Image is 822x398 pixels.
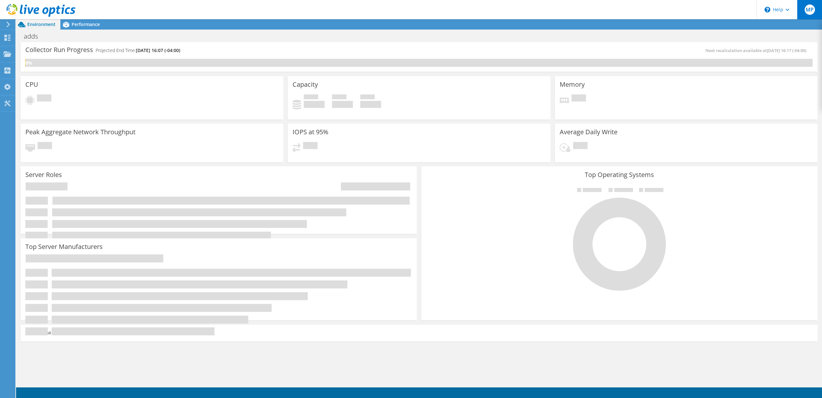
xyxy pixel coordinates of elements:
[304,101,325,108] h4: 0 GiB
[560,128,617,136] h3: Average Daily Write
[27,21,56,27] span: Environment
[332,94,346,101] span: Free
[560,81,585,88] h3: Memory
[304,94,318,101] span: Used
[805,4,815,15] span: MP
[21,325,818,341] div: This graph will display once collector runs have completed
[293,81,318,88] h3: Capacity
[136,47,180,53] span: [DATE] 16:07 (-04:00)
[72,21,100,27] span: Performance
[96,47,180,54] h4: Projected End Time:
[705,48,809,53] span: Next recalculation available at
[767,48,806,53] span: [DATE] 16:17 (-04:00)
[38,142,52,151] span: Pending
[360,101,381,108] h4: 0 GiB
[25,128,136,136] h3: Peak Aggregate Network Throughput
[293,128,328,136] h3: IOPS at 95%
[572,94,586,103] span: Pending
[765,7,770,13] svg: \n
[426,171,813,178] h3: Top Operating Systems
[25,171,62,178] h3: Server Roles
[360,94,375,101] span: Total
[25,81,38,88] h3: CPU
[37,94,51,103] span: Pending
[303,142,318,151] span: Pending
[21,33,48,40] h1: adds
[573,142,588,151] span: Pending
[25,243,103,250] h3: Top Server Manufacturers
[332,101,353,108] h4: 0 GiB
